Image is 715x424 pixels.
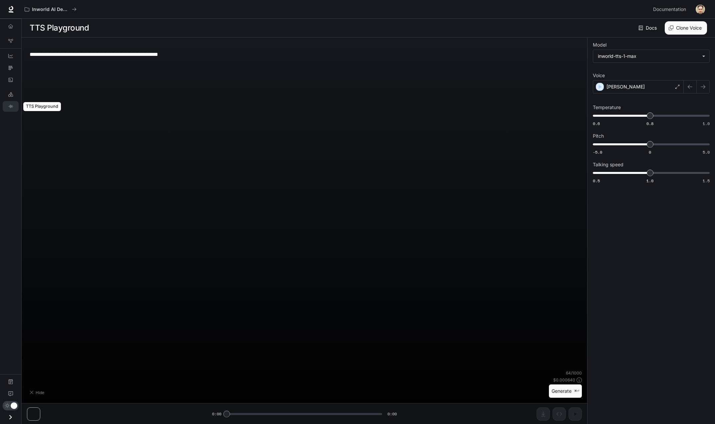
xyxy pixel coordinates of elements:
[646,178,653,184] span: 1.0
[593,149,602,155] span: -5.0
[694,3,707,16] button: User avatar
[32,7,69,12] p: Inworld AI Demos
[703,178,710,184] span: 1.5
[3,74,19,85] a: Logs
[703,149,710,155] span: 5.0
[27,387,48,398] button: Hide
[650,3,691,16] a: Documentation
[3,63,19,73] a: Traces
[593,73,605,78] p: Voice
[3,51,19,61] a: Dashboards
[593,105,621,110] p: Temperature
[646,121,653,126] span: 0.8
[593,162,623,167] p: Talking speed
[593,50,709,63] div: inworld-tts-1-max
[606,83,645,90] p: [PERSON_NAME]
[3,376,19,387] a: Documentation
[649,149,651,155] span: 0
[574,389,579,393] p: ⌘⏎
[3,21,19,32] a: Overview
[3,410,18,424] button: Open drawer
[566,370,582,376] p: 64 / 1000
[11,402,17,409] span: Dark mode toggle
[665,21,707,35] button: Clone Voice
[3,89,19,100] a: LLM Playground
[703,121,710,126] span: 1.0
[593,121,600,126] span: 0.6
[3,36,19,46] a: Graph Registry
[598,53,699,60] div: inworld-tts-1-max
[653,5,686,14] span: Documentation
[637,21,659,35] a: Docs
[593,43,606,47] p: Model
[30,21,89,35] h1: TTS Playground
[22,3,80,16] button: All workspaces
[3,388,19,399] a: Feedback
[553,377,575,383] p: $ 0.000640
[23,102,61,111] div: TTS Playground
[549,384,582,398] button: Generate⌘⏎
[593,134,604,138] p: Pitch
[593,178,600,184] span: 0.5
[696,5,705,14] img: User avatar
[3,101,19,112] a: TTS Playground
